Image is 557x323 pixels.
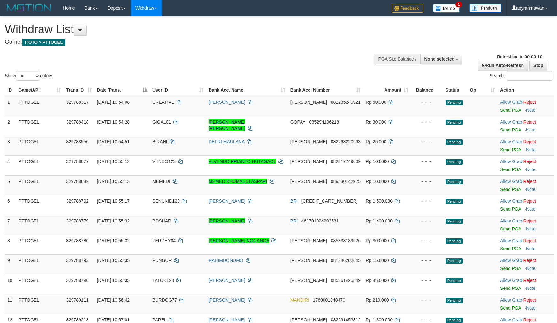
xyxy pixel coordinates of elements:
[523,100,536,105] a: Reject
[411,84,443,96] th: Balance
[16,235,64,254] td: PTTOGEL
[5,116,16,136] td: 2
[500,179,523,184] span: ·
[413,218,440,224] div: - - -
[366,100,386,105] span: Rp 50.000
[97,119,130,124] span: [DATE] 10:54:28
[66,278,88,283] span: 329788790
[529,60,547,71] a: Stop
[374,54,420,64] div: PGA Site Balance /
[413,139,440,145] div: - - -
[490,71,552,81] label: Search:
[433,4,460,13] img: Button%20Memo.svg
[500,167,521,172] a: Send PGA
[288,84,363,96] th: Bank Acc. Number: activate to sort column ascending
[526,266,536,271] a: Note
[5,71,53,81] label: Show entries
[526,167,536,172] a: Note
[392,4,423,13] img: Feedback.jpg
[498,116,554,136] td: ·
[290,317,327,322] span: [PERSON_NAME]
[209,218,245,223] a: [PERSON_NAME]
[209,139,245,144] a: DEFRI MAULANA
[500,100,523,105] span: ·
[497,54,542,59] span: Refreshing in:
[290,119,305,124] span: GOPAY
[366,238,389,243] span: Rp 300.000
[16,84,64,96] th: Game/API: activate to sort column ascending
[331,100,361,105] span: Copy 082235240921 to clipboard
[523,179,536,184] a: Reject
[420,54,463,64] button: None selected
[5,3,53,13] img: MOTION_logo.png
[5,215,16,235] td: 7
[523,199,536,204] a: Reject
[66,258,88,263] span: 329788793
[5,175,16,195] td: 5
[152,258,172,263] span: PUNGUR
[413,178,440,184] div: - - -
[446,278,463,283] span: Pending
[498,215,554,235] td: ·
[446,179,463,184] span: Pending
[5,155,16,175] td: 4
[66,297,88,303] span: 329789111
[500,159,522,164] a: Allow Grab
[446,219,463,224] span: Pending
[290,218,298,223] span: BRI
[507,71,552,81] input: Search:
[66,179,88,184] span: 329788682
[16,274,64,294] td: PTTOGEL
[446,238,463,244] span: Pending
[500,258,522,263] a: Allow Grab
[66,199,88,204] span: 329788702
[523,278,536,283] a: Reject
[500,159,523,164] span: ·
[64,84,94,96] th: Trans ID: activate to sort column ascending
[498,274,554,294] td: ·
[5,136,16,155] td: 3
[331,238,361,243] span: Copy 085338139526 to clipboard
[209,100,245,105] a: [PERSON_NAME]
[500,238,523,243] span: ·
[290,179,327,184] span: [PERSON_NAME]
[366,317,393,322] span: Rp 1.300.000
[424,56,455,62] span: None selected
[523,238,536,243] a: Reject
[5,274,16,294] td: 10
[5,39,365,45] h4: Game:
[446,298,463,303] span: Pending
[500,147,521,152] a: Send PGA
[446,120,463,125] span: Pending
[16,136,64,155] td: PTTOGEL
[500,119,522,124] a: Allow Grab
[498,155,554,175] td: ·
[366,297,389,303] span: Rp 210.000
[500,246,521,251] a: Send PGA
[500,127,521,132] a: Send PGA
[446,159,463,165] span: Pending
[500,199,522,204] a: Allow Grab
[500,305,521,311] a: Send PGA
[331,159,361,164] span: Copy 082217749009 to clipboard
[290,159,327,164] span: [PERSON_NAME]
[498,175,554,195] td: ·
[500,317,522,322] a: Allow Grab
[500,286,521,291] a: Send PGA
[500,139,523,144] span: ·
[5,294,16,314] td: 11
[209,179,267,184] a: MEMED KHUMAEDI ASPARI
[209,199,245,204] a: [PERSON_NAME]
[5,84,16,96] th: ID
[97,199,130,204] span: [DATE] 10:55:17
[524,54,542,59] strong: 00:00:10
[443,84,468,96] th: Status
[523,218,536,223] a: Reject
[523,297,536,303] a: Reject
[16,71,40,81] select: Showentries
[5,195,16,215] td: 6
[498,294,554,314] td: ·
[97,159,130,164] span: [DATE] 10:55:12
[413,317,440,323] div: - - -
[16,215,64,235] td: PTTOGEL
